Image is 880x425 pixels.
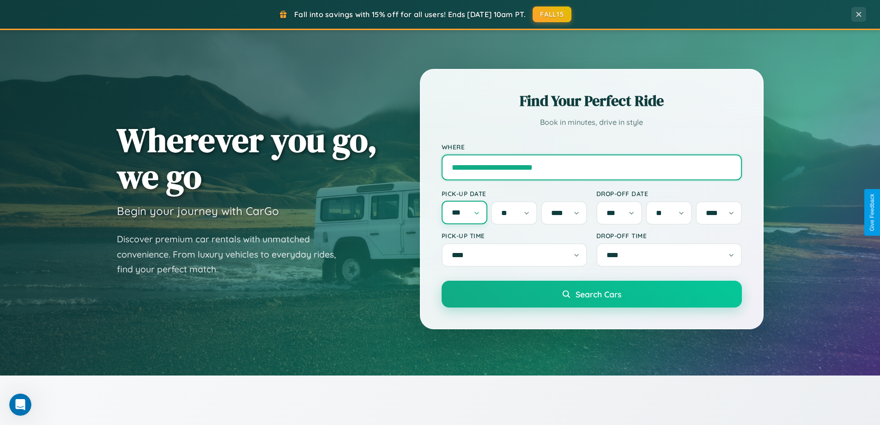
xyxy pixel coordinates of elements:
[576,289,621,299] span: Search Cars
[596,190,742,197] label: Drop-off Date
[442,232,587,240] label: Pick-up Time
[117,204,279,218] h3: Begin your journey with CarGo
[117,122,377,195] h1: Wherever you go, we go
[294,10,526,19] span: Fall into savings with 15% off for all users! Ends [DATE] 10am PT.
[442,281,742,308] button: Search Cars
[442,143,742,151] label: Where
[9,394,31,416] iframe: Intercom live chat
[442,190,587,197] label: Pick-up Date
[117,232,348,277] p: Discover premium car rentals with unmatched convenience. From luxury vehicles to everyday rides, ...
[533,6,571,22] button: FALL15
[869,194,875,231] div: Give Feedback
[442,116,742,129] p: Book in minutes, drive in style
[596,232,742,240] label: Drop-off Time
[442,91,742,111] h2: Find Your Perfect Ride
